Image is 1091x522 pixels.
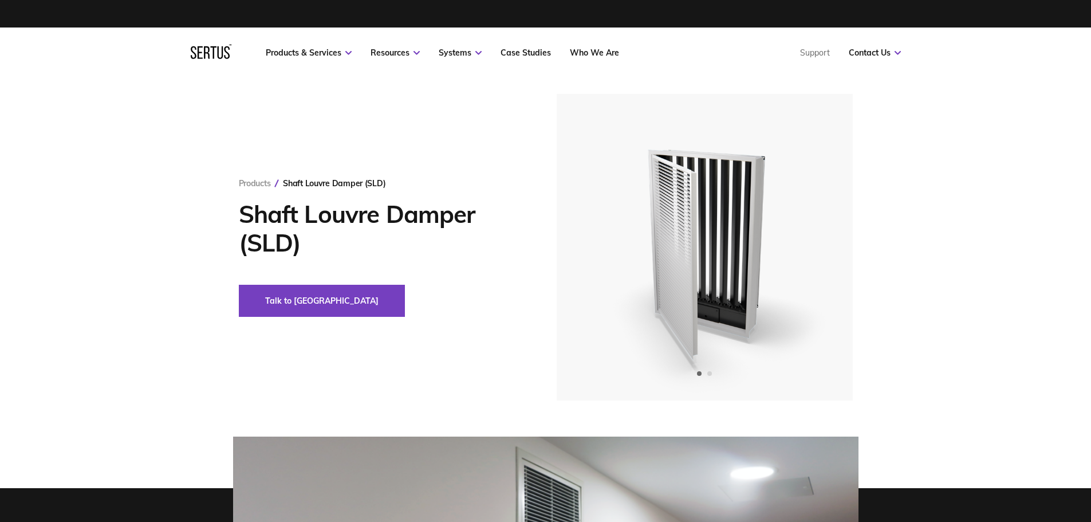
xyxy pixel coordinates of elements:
[239,285,405,317] button: Talk to [GEOGRAPHIC_DATA]
[707,371,712,376] span: Go to slide 2
[570,48,619,58] a: Who We Are
[266,48,352,58] a: Products & Services
[885,389,1091,522] iframe: Chat Widget
[239,178,271,189] a: Products
[501,48,551,58] a: Case Studies
[849,48,901,58] a: Contact Us
[239,200,522,257] h1: Shaft Louvre Damper (SLD)
[800,48,830,58] a: Support
[371,48,420,58] a: Resources
[439,48,482,58] a: Systems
